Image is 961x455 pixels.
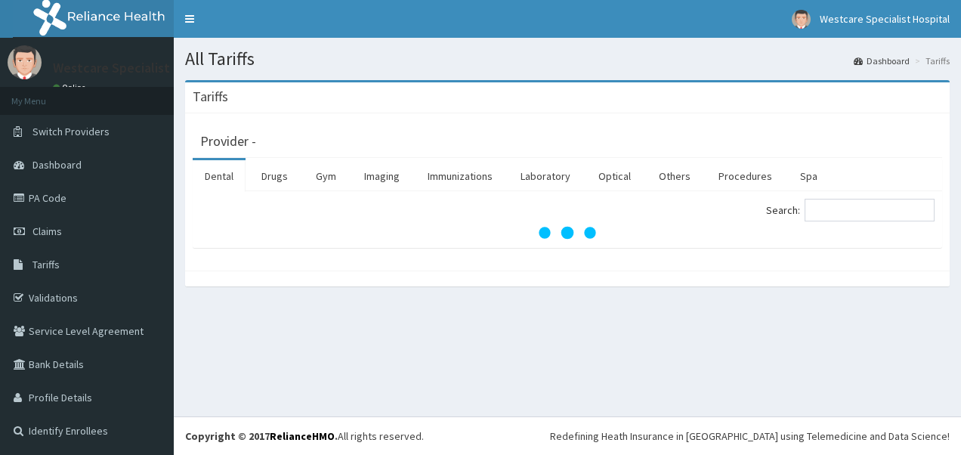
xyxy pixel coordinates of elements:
[416,160,505,192] a: Immunizations
[550,429,950,444] div: Redefining Heath Insurance in [GEOGRAPHIC_DATA] using Telemedicine and Data Science!
[792,10,811,29] img: User Image
[53,61,223,75] p: Westcare Specialist Hospital
[304,160,348,192] a: Gym
[820,12,950,26] span: Westcare Specialist Hospital
[185,429,338,443] strong: Copyright © 2017 .
[508,160,582,192] a: Laboratory
[647,160,703,192] a: Others
[193,90,228,104] h3: Tariffs
[8,45,42,79] img: User Image
[185,49,950,69] h1: All Tariffs
[32,224,62,238] span: Claims
[805,199,935,221] input: Search:
[537,203,598,263] svg: audio-loading
[174,416,961,455] footer: All rights reserved.
[200,135,256,148] h3: Provider -
[270,429,335,443] a: RelianceHMO
[53,82,89,93] a: Online
[352,160,412,192] a: Imaging
[706,160,784,192] a: Procedures
[854,54,910,67] a: Dashboard
[911,54,950,67] li: Tariffs
[788,160,830,192] a: Spa
[766,199,935,221] label: Search:
[249,160,300,192] a: Drugs
[586,160,643,192] a: Optical
[193,160,246,192] a: Dental
[32,258,60,271] span: Tariffs
[32,158,82,172] span: Dashboard
[32,125,110,138] span: Switch Providers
